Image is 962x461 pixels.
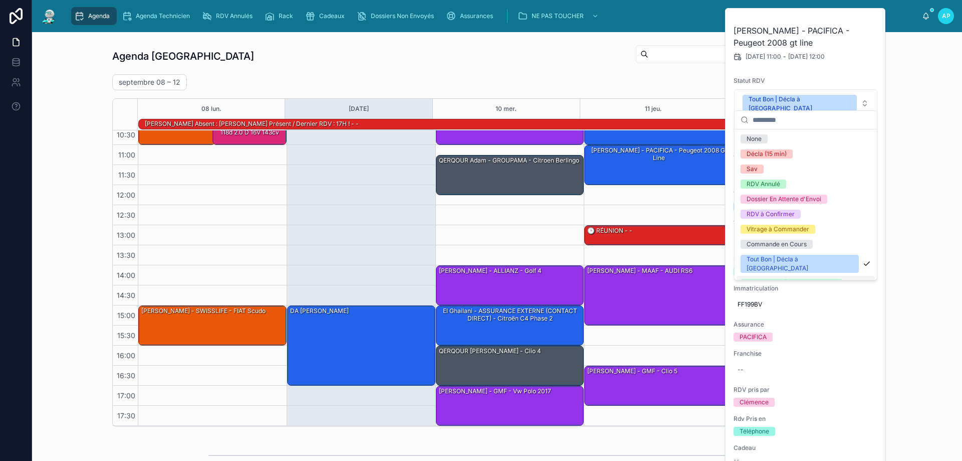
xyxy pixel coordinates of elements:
[734,255,878,263] span: Présence Ratio
[585,145,732,185] div: [PERSON_NAME] - PACIFICA - Peugeot 2008 gt line
[201,99,221,119] div: 08 lun.
[747,180,780,189] div: RDV Annulé
[734,126,878,134] span: Nom Client
[438,387,552,396] div: [PERSON_NAME] - GMF - vw polo 2017
[115,311,138,320] span: 15:00
[114,231,138,239] span: 13:00
[115,391,138,400] span: 17:00
[139,306,286,345] div: [PERSON_NAME] - SWISSLIFE - FIAT Scudo
[586,146,732,163] div: [PERSON_NAME] - PACIFICA - Peugeot 2008 gt line
[532,12,584,20] span: NE PAS TOUCHER
[747,149,787,159] div: Décla (15 min)
[734,350,878,358] span: Franchise
[438,156,580,165] div: QERQOUR Adam - GROUPAMA - citroen berlingo
[734,219,878,227] span: Voiture
[738,366,744,374] div: --
[216,12,253,20] span: RDV Annulés
[515,7,604,25] a: NE PAS TOUCHER
[114,351,138,360] span: 16:00
[144,119,360,128] div: [PERSON_NAME] absent : [PERSON_NAME] présent / dernier RDV : 17H ! - -
[585,266,732,325] div: [PERSON_NAME] - MAAF - AUDI RS6
[740,333,767,342] div: PACIFICA
[144,119,360,129] div: Tony absent : Michel présent / dernier RDV : 17H ! - -
[740,427,769,436] div: Téléphone
[116,150,138,159] span: 11:00
[746,53,781,61] span: [DATE] 11:00
[734,154,878,162] span: Téléphone
[460,12,493,20] span: Assurances
[788,53,825,61] span: [DATE] 12:00
[645,99,662,119] button: 11 jeu.
[443,7,500,25] a: Assurances
[747,255,853,273] div: Tout Bon | Décla à [GEOGRAPHIC_DATA]
[262,7,300,25] a: Rack
[586,226,633,235] div: 🕒 RÉUNION - -
[783,53,786,61] span: -
[586,367,678,376] div: [PERSON_NAME] - GMF - Clio 5
[319,12,345,20] span: Cadeaux
[438,266,543,275] div: [PERSON_NAME] - ALLIANZ - golf 4
[738,300,874,309] span: FF199BV
[438,306,583,323] div: El Ghailani - ASSURANCE EXTERNE (CONTACT DIRECT) - Citroën C4 Phase 2
[279,12,293,20] span: Rack
[71,7,117,25] a: Agenda
[942,12,950,20] span: AP
[747,279,836,288] div: RDV Reporté | RDV à Confirmer
[747,195,821,204] div: Dossier En Attente d'Envoi
[112,49,254,63] h1: Agenda [GEOGRAPHIC_DATA]
[740,398,769,407] div: Clémence
[734,77,878,85] span: Statut RDV
[586,266,693,275] div: [PERSON_NAME] - MAAF - AUDI RS6
[114,130,138,139] span: 10:30
[116,171,138,179] span: 11:30
[734,89,877,117] button: Select Button
[734,138,783,145] strong: [PERSON_NAME]
[371,12,434,20] span: Dossiers Non Envoyés
[747,210,795,219] div: RDV à Confirmer
[349,99,369,119] button: [DATE]
[438,347,542,356] div: QERQOUR [PERSON_NAME] - clio 4
[747,134,762,143] div: None
[734,415,878,423] span: Rdv Pris en
[115,411,138,420] span: 17:30
[585,226,732,245] div: 🕒 RÉUNION - -
[436,386,584,425] div: [PERSON_NAME] - GMF - vw polo 2017
[40,8,58,24] img: App logo
[114,251,138,259] span: 13:30
[749,95,851,113] div: Tout Bon | Décla à [GEOGRAPHIC_DATA]
[436,156,584,195] div: QERQOUR Adam - GROUPAMA - citroen berlingo
[302,7,352,25] a: Cadeaux
[119,7,197,25] a: Agenda Technicien
[734,190,878,198] span: Vitrage à Remplacer
[199,7,260,25] a: RDV Annulés
[436,306,584,345] div: El Ghailani - ASSURANCE EXTERNE (CONTACT DIRECT) - Citroën C4 Phase 2
[734,25,878,49] h2: [PERSON_NAME] - PACIFICA - Peugeot 2008 gt line
[496,99,517,119] button: 10 mer.
[114,271,138,279] span: 14:00
[114,291,138,299] span: 14:30
[747,165,758,174] div: Sav
[115,331,138,340] span: 15:30
[88,12,110,20] span: Agenda
[114,371,138,380] span: 16:30
[734,321,878,329] span: Assurance
[585,366,732,405] div: [PERSON_NAME] - GMF - Clio 5
[136,12,190,20] span: Agenda Technicien
[354,7,441,25] a: Dossiers Non Envoyés
[747,225,809,234] div: Vitrage à Commander
[734,444,878,452] span: Cadeau
[288,306,435,385] div: DA [PERSON_NAME]
[735,129,877,280] div: Suggestions
[747,240,807,249] div: Commande en Cours
[436,266,584,305] div: [PERSON_NAME] - ALLIANZ - golf 4
[436,346,584,385] div: QERQOUR [PERSON_NAME] - clio 4
[114,211,138,219] span: 12:30
[140,306,267,316] div: [PERSON_NAME] - SWISSLIFE - FIAT Scudo
[289,306,350,316] div: DA [PERSON_NAME]
[734,284,878,292] span: Immatriculation
[114,191,138,199] span: 12:00
[119,77,180,87] h2: septembre 08 – 12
